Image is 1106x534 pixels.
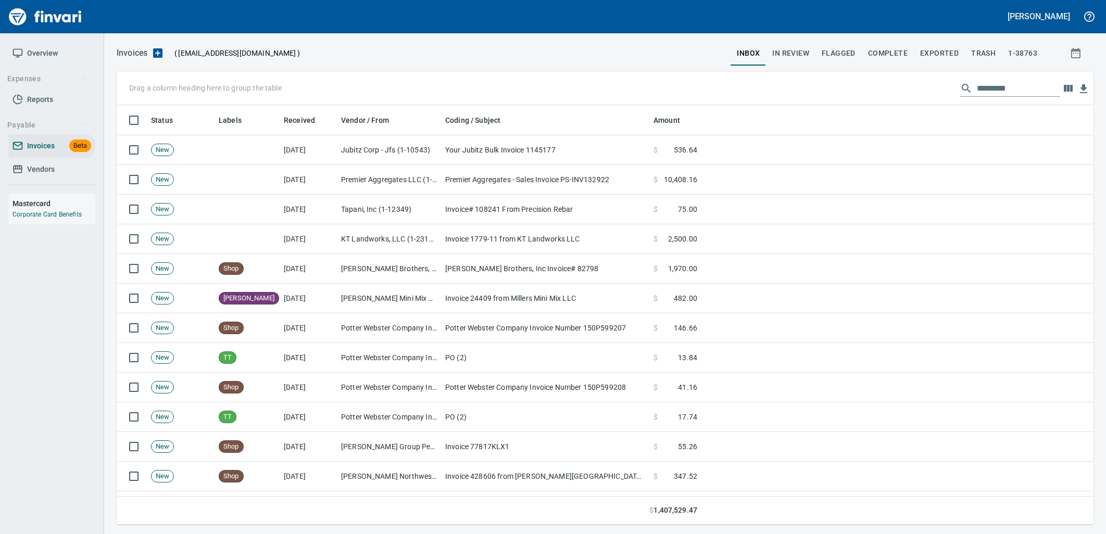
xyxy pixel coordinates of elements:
span: 10,408.16 [664,174,697,185]
span: 13.84 [678,352,697,363]
span: Exported [920,47,959,60]
td: PO (2) [441,343,649,373]
span: 41.16 [678,382,697,392]
td: Invoice 1779-11 from KT Landworks LLC [441,224,649,254]
span: Vendors [27,163,55,176]
td: [PERSON_NAME] Brothers, Inc Invoice# 82798 [441,254,649,284]
span: New [152,442,173,452]
td: [DATE] [280,432,337,462]
td: [DATE] [280,373,337,402]
span: New [152,264,173,274]
td: Invoice 24409 from Millers Mini Mix LLC [441,284,649,313]
span: Shop [219,472,243,481]
span: Received [284,114,315,126]
span: Complete [868,47,908,60]
span: Amount [653,114,680,126]
span: 347.52 [674,471,697,481]
span: 146.66 [674,323,697,333]
span: Shop [219,383,243,392]
p: Drag a column heading here to group the table [129,83,282,93]
span: $ [653,382,658,392]
td: [DATE] [280,284,337,313]
button: Choose columns to display [1060,81,1076,96]
span: Shop [219,442,243,452]
span: New [152,472,173,481]
td: Premier Aggregates - Sales Invoice PS-INV132922 [441,165,649,195]
span: Labels [219,114,255,126]
h5: [PERSON_NAME] [1008,11,1070,22]
td: [DATE] [280,135,337,165]
td: Tapani, Inc (1-12349) [337,195,441,224]
span: New [152,323,173,333]
span: $ [653,441,658,452]
button: Show invoices within a particular date range [1060,44,1094,62]
span: New [152,412,173,422]
td: [DATE] [280,224,337,254]
span: Reports [27,93,53,106]
span: 1,970.00 [668,263,697,274]
span: $ [653,263,658,274]
span: $ [653,174,658,185]
span: New [152,205,173,214]
span: Invoices [27,139,55,152]
span: New [152,145,173,155]
span: [EMAIL_ADDRESS][DOMAIN_NAME] [177,48,297,58]
span: Coding / Subject [445,114,500,126]
span: Vendor / From [341,114,389,126]
button: Payable [3,116,90,135]
td: Jubitz Corp - Jfs (1-10543) [337,135,441,165]
td: [DATE] [280,491,337,521]
span: Received [284,114,329,126]
span: 536.64 [674,145,697,155]
span: 1-38763 [1008,47,1037,60]
nav: breadcrumb [117,47,147,59]
span: $ [653,352,658,363]
span: trash [971,47,996,60]
p: ( ) [168,48,300,58]
span: 17.74 [678,412,697,422]
button: Download table [1076,81,1091,97]
span: New [152,383,173,392]
td: PO (2) [441,402,649,432]
span: New [152,353,173,363]
span: Shop [219,323,243,333]
td: [PERSON_NAME] Public Utilities (1-10204) [337,491,441,521]
span: $ [653,471,658,481]
button: [PERSON_NAME] [1005,8,1073,24]
td: Potter Webster Company Inc (1-10818) [337,313,441,343]
p: Invoices [117,47,147,59]
td: [DATE] [280,462,337,491]
a: Overview [8,42,95,65]
img: Finvari [6,4,84,29]
span: $ [653,323,658,333]
td: Potter Webster Company Invoice Number 150P599208 [441,373,649,402]
span: inbox [737,47,760,60]
td: [DATE] [280,343,337,373]
td: Your Jubitz Bulk Invoice 1145177 [441,135,649,165]
span: 482.00 [674,293,697,303]
h6: Mastercard [12,198,95,209]
span: Payable [7,119,86,132]
span: 55.26 [678,441,697,452]
span: Coding / Subject [445,114,514,126]
td: Potter Webster Company Inc (1-10818) [337,402,441,432]
span: $ [649,505,653,516]
td: [DATE] [280,313,337,343]
button: Upload an Invoice [147,47,168,59]
td: Invoice 428606 from [PERSON_NAME][GEOGRAPHIC_DATA], Inc. [441,462,649,491]
span: In Review [772,47,809,60]
span: $ [653,293,658,303]
span: Status [151,114,173,126]
span: New [152,234,173,244]
td: Premier Aggregates LLC (1-39225) [337,165,441,195]
span: Status [151,114,186,126]
span: TT [219,412,236,422]
span: Vendor / From [341,114,403,126]
span: $ [653,234,658,244]
td: Invoice# 108241 From Precision Rebar [441,195,649,224]
td: KT Landworks, LLC (1-23149) [337,224,441,254]
span: 1,407,529.47 [653,505,697,516]
a: Reports [8,88,95,111]
span: Amount [653,114,694,126]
